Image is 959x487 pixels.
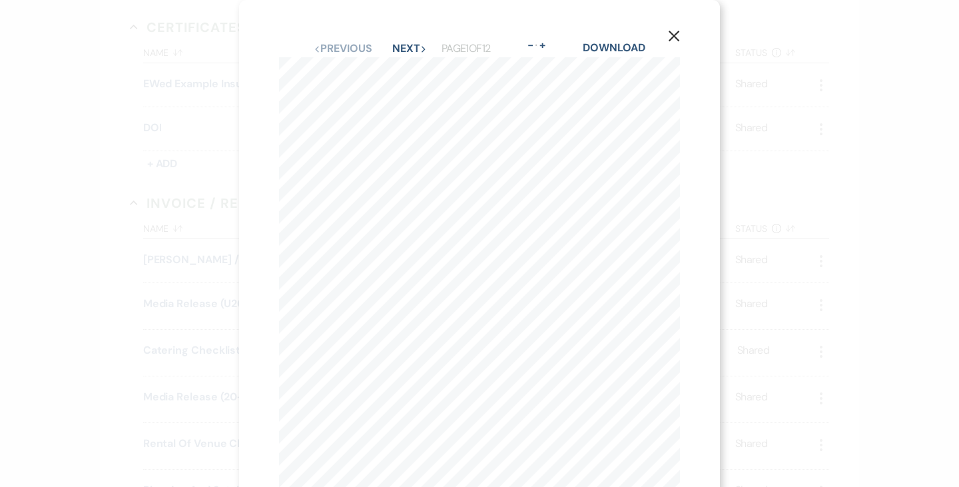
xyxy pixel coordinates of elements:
button: Next [392,43,427,54]
button: + [537,40,548,51]
button: - [525,40,536,51]
a: Download [583,41,645,55]
p: Page 1 of 12 [442,40,490,57]
button: Previous [314,43,372,54]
